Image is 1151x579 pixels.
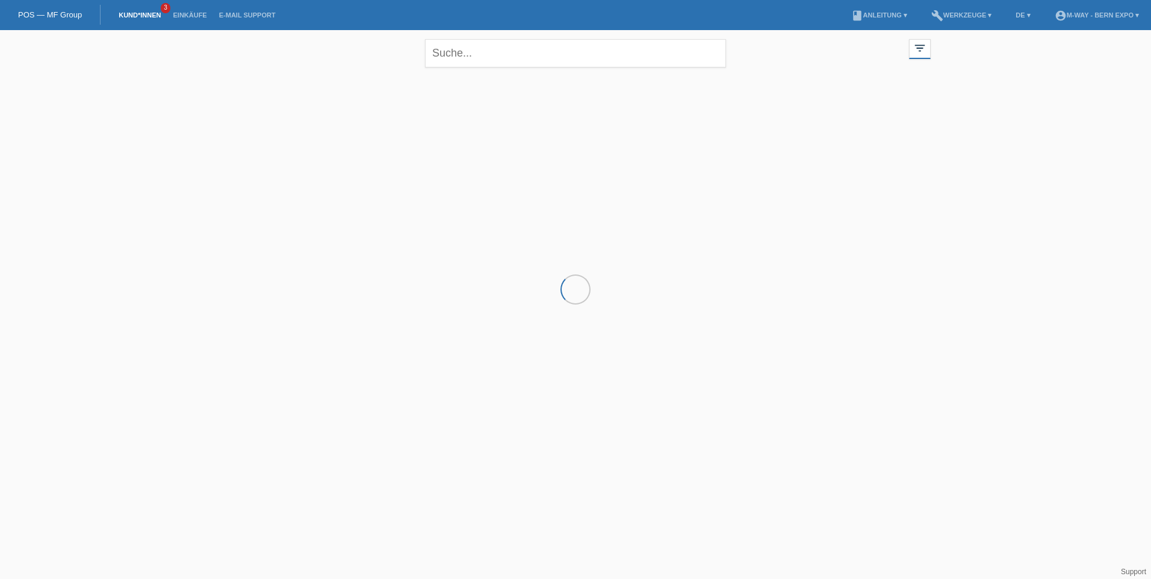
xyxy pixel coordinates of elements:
[425,39,726,67] input: Suche...
[213,11,282,19] a: E-Mail Support
[851,10,863,22] i: book
[167,11,213,19] a: Einkäufe
[925,11,998,19] a: buildWerkzeuge ▾
[931,10,943,22] i: build
[913,42,926,55] i: filter_list
[1049,11,1145,19] a: account_circlem-way - Bern Expo ▾
[1010,11,1036,19] a: DE ▾
[1121,568,1146,576] a: Support
[18,10,82,19] a: POS — MF Group
[113,11,167,19] a: Kund*innen
[1055,10,1067,22] i: account_circle
[845,11,913,19] a: bookAnleitung ▾
[161,3,170,13] span: 3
